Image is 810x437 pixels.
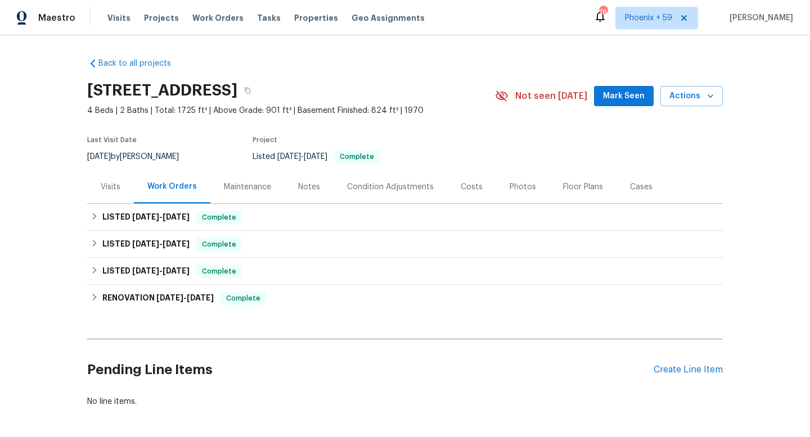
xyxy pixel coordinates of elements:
span: Work Orders [192,12,244,24]
span: Mark Seen [603,89,645,103]
span: - [132,240,190,248]
h6: LISTED [102,238,190,251]
span: - [277,153,327,161]
span: Complete [197,239,241,250]
span: Not seen [DATE] [515,90,587,102]
span: Geo Assignments [352,12,425,24]
div: Condition Adjustments [347,181,434,193]
h2: [STREET_ADDRESS] [87,85,237,96]
span: [DATE] [156,294,183,302]
span: [DATE] [163,240,190,248]
span: Projects [144,12,179,24]
span: [DATE] [132,240,159,248]
span: [PERSON_NAME] [725,12,793,24]
span: Complete [335,153,379,160]
span: [DATE] [87,153,111,161]
span: [DATE] [304,153,327,161]
div: No line items. [87,396,723,407]
span: [DATE] [132,267,159,275]
span: [DATE] [132,213,159,221]
span: [DATE] [187,294,214,302]
button: Copy Address [237,80,258,101]
div: Floor Plans [563,181,603,193]
span: Project [253,136,277,143]
span: 4 Beds | 2 Baths | Total: 1725 ft² | Above Grade: 901 ft² | Basement Finished: 824 ft² | 1970 [87,105,495,116]
span: Listed [253,153,380,161]
div: Cases [630,181,652,193]
div: Create Line Item [654,365,723,375]
div: Notes [298,181,320,193]
div: Costs [461,181,483,193]
div: Work Orders [147,181,197,192]
a: Back to all projects [87,58,195,69]
span: - [156,294,214,302]
span: [DATE] [277,153,301,161]
span: Complete [222,293,265,304]
span: - [132,267,190,275]
h6: LISTED [102,265,190,278]
button: Mark Seen [594,86,654,107]
div: RENOVATION [DATE]-[DATE]Complete [87,285,723,312]
div: LISTED [DATE]-[DATE]Complete [87,258,723,285]
div: 784 [599,7,607,18]
span: - [132,213,190,221]
h2: Pending Line Items [87,344,654,396]
span: Last Visit Date [87,136,137,143]
span: Visits [107,12,130,24]
div: LISTED [DATE]-[DATE]Complete [87,204,723,231]
div: Photos [510,181,536,193]
span: Maestro [38,12,75,24]
span: Properties [294,12,338,24]
h6: RENOVATION [102,292,214,305]
span: Complete [197,212,241,223]
div: Maintenance [224,181,271,193]
span: [DATE] [163,267,190,275]
div: LISTED [DATE]-[DATE]Complete [87,231,723,258]
span: Complete [197,266,241,277]
span: [DATE] [163,213,190,221]
h6: LISTED [102,211,190,224]
div: Visits [101,181,120,193]
span: Actions [669,89,714,103]
span: Tasks [257,14,281,22]
button: Actions [660,86,723,107]
div: by [PERSON_NAME] [87,150,192,163]
span: Phoenix + 59 [625,12,672,24]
